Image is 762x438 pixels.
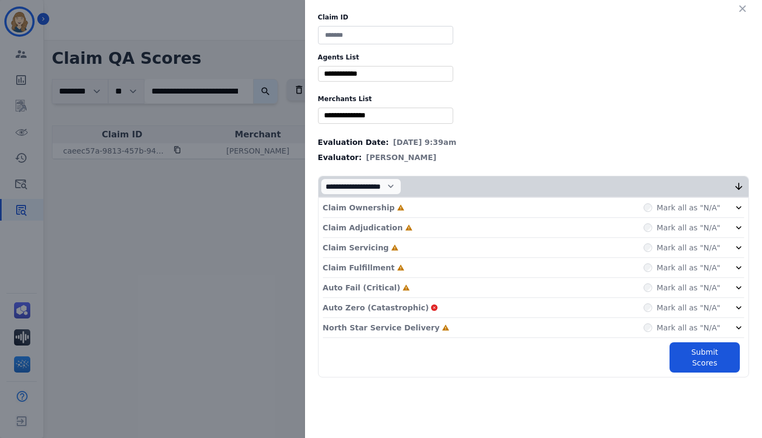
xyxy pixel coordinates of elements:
p: Auto Zero (Catastrophic) [323,302,429,313]
button: Submit Scores [670,342,740,373]
p: Claim Servicing [323,242,389,253]
label: Mark all as "N/A" [657,242,720,253]
p: North Star Service Delivery [323,322,440,333]
label: Claim ID [318,13,749,22]
label: Mark all as "N/A" [657,322,720,333]
div: Evaluator: [318,152,749,163]
ul: selected options [321,110,450,121]
label: Agents List [318,53,749,62]
span: [PERSON_NAME] [366,152,436,163]
label: Mark all as "N/A" [657,222,720,233]
label: Mark all as "N/A" [657,202,720,213]
p: Auto Fail (Critical) [323,282,400,293]
span: [DATE] 9:39am [393,137,456,148]
p: Claim Ownership [323,202,395,213]
label: Merchants List [318,95,749,103]
label: Mark all as "N/A" [657,282,720,293]
p: Claim Fulfillment [323,262,395,273]
label: Mark all as "N/A" [657,302,720,313]
div: Evaluation Date: [318,137,749,148]
label: Mark all as "N/A" [657,262,720,273]
p: Claim Adjudication [323,222,403,233]
ul: selected options [321,68,450,79]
